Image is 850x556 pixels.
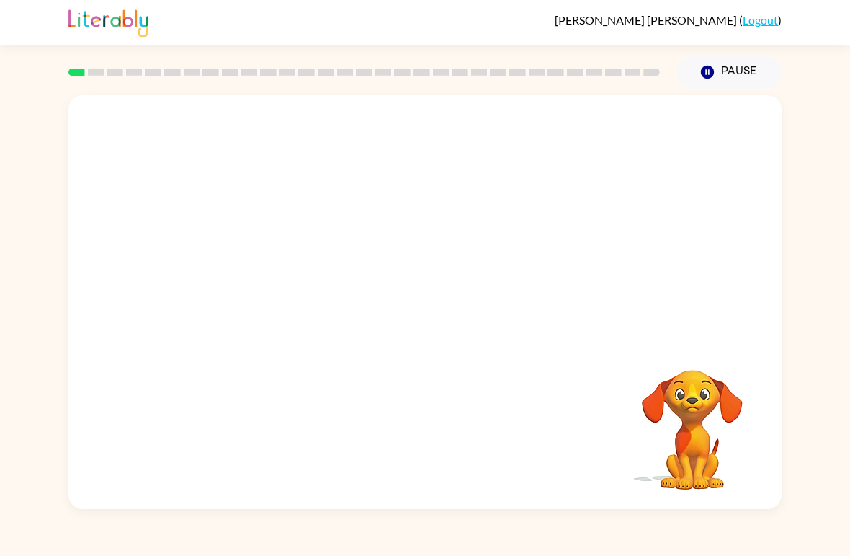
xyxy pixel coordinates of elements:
button: Pause [677,56,782,89]
div: ( ) [555,13,782,27]
a: Logout [743,13,778,27]
span: [PERSON_NAME] [PERSON_NAME] [555,13,739,27]
img: Literably [68,6,148,37]
video: Your browser must support playing .mp4 files to use Literably. Please try using another browser. [620,348,764,492]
